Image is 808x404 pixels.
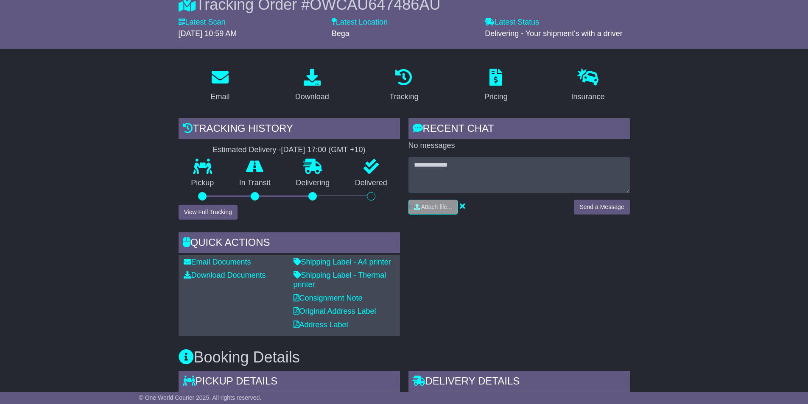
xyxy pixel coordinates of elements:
[179,118,400,141] div: Tracking history
[205,66,235,106] a: Email
[574,200,629,215] button: Send a Message
[485,29,623,38] span: Delivering - Your shipment's with a driver
[408,118,630,141] div: RECENT CHAT
[179,18,226,27] label: Latest Scan
[139,394,262,401] span: © One World Courier 2025. All rights reserved.
[184,258,251,266] a: Email Documents
[290,66,335,106] a: Download
[226,178,283,188] p: In Transit
[294,258,391,266] a: Shipping Label - A4 printer
[332,18,388,27] label: Latest Location
[408,371,630,394] div: Delivery Details
[342,178,400,188] p: Delivered
[479,66,513,106] a: Pricing
[283,178,343,188] p: Delivering
[179,371,400,394] div: Pickup Details
[179,145,400,155] div: Estimated Delivery -
[179,29,237,38] span: [DATE] 10:59 AM
[389,91,418,103] div: Tracking
[294,271,386,289] a: Shipping Label - Thermal printer
[566,66,610,106] a: Insurance
[179,232,400,255] div: Quick Actions
[184,271,266,279] a: Download Documents
[295,91,329,103] div: Download
[179,205,238,220] button: View Full Tracking
[384,66,424,106] a: Tracking
[294,294,363,302] a: Consignment Note
[294,307,376,315] a: Original Address Label
[332,29,349,38] span: Bega
[294,320,348,329] a: Address Label
[484,91,508,103] div: Pricing
[408,141,630,150] p: No messages
[179,349,630,366] h3: Booking Details
[485,18,539,27] label: Latest Status
[281,145,366,155] div: [DATE] 17:00 (GMT +10)
[571,91,605,103] div: Insurance
[179,178,227,188] p: Pickup
[210,91,229,103] div: Email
